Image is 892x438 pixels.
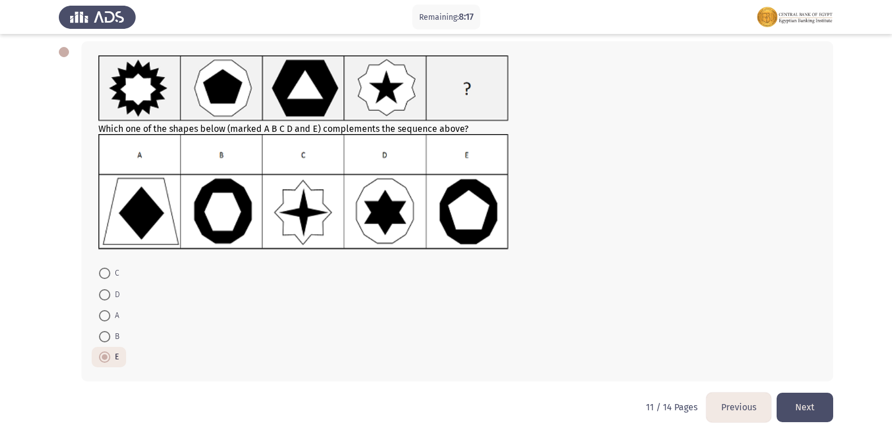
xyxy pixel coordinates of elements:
[110,350,119,364] span: E
[777,393,833,422] button: load next page
[110,309,119,323] span: A
[756,1,833,33] img: Assessment logo of FOCUS Assessment 3 Modules EN
[706,393,771,422] button: load previous page
[419,10,473,24] p: Remaining:
[110,267,119,280] span: C
[98,55,816,252] div: Which one of the shapes below (marked A B C D and E) complements the sequence above?
[459,11,473,22] span: 8:17
[98,134,509,250] img: UkFYMDA4NkJfdXBkYXRlZF9DQVRfMjAyMS5wbmcxNjIyMDMzMDM0MDMy.png
[110,330,119,343] span: B
[110,288,120,302] span: D
[646,402,697,413] p: 11 / 14 Pages
[59,1,136,33] img: Assess Talent Management logo
[98,55,509,121] img: UkFYMDA4NkFfQ0FUXzIwMjEucG5nMTYyMjAzMjk5NTY0Mw==.png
